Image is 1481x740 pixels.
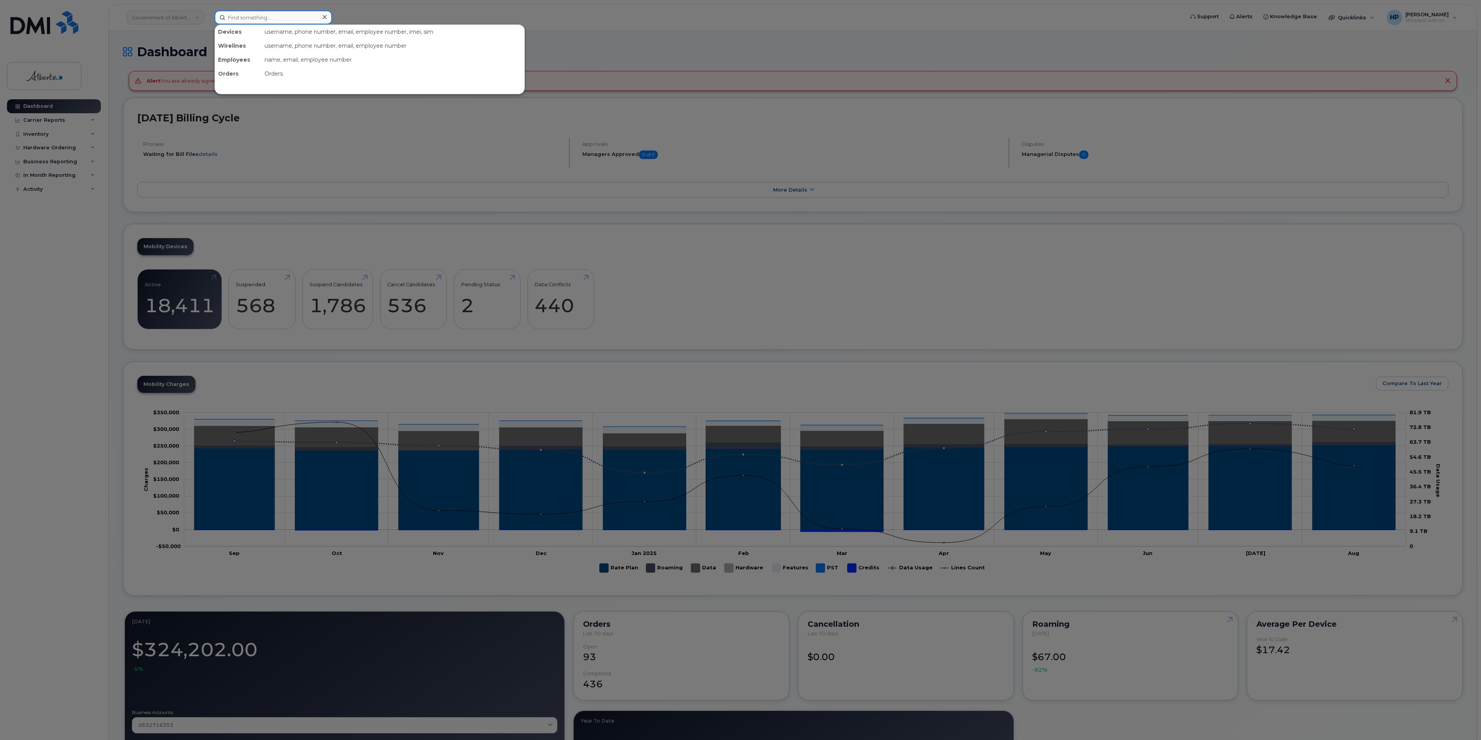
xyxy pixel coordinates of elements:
div: Orders [261,67,524,81]
div: Orders [215,67,261,81]
div: Devices [215,25,261,39]
div: Employees [215,53,261,67]
div: name, email, employee number [261,53,524,67]
div: username, phone number, email, employee number [261,39,524,53]
div: Wirelines [215,39,261,53]
div: username, phone number, email, employee number, imei, sim [261,25,524,39]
